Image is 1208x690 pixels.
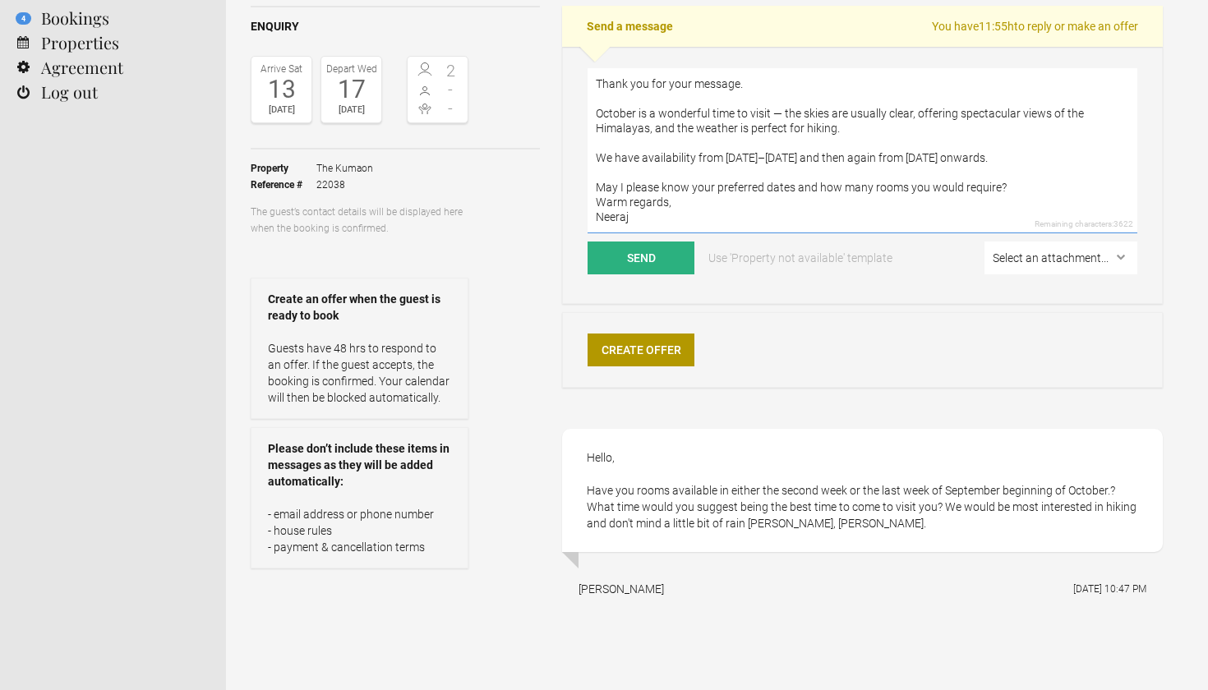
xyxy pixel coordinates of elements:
[251,18,540,35] h2: Enquiry
[256,61,307,77] div: Arrive Sat
[316,177,373,193] span: 22038
[268,340,451,406] p: Guests have 48 hrs to respond to an offer. If the guest accepts, the booking is confirmed. Your c...
[588,333,694,366] a: Create Offer
[979,20,1014,33] flynt-countdown: 11:55h
[438,81,464,98] span: -
[438,62,464,79] span: 2
[579,581,664,597] div: [PERSON_NAME]
[268,440,451,490] strong: Please don’t include these items in messages as they will be added automatically:
[562,429,1163,552] div: Hello, Have you rooms available in either the second week or the last week of September beginning...
[325,102,377,118] div: [DATE]
[251,160,316,177] strong: Property
[251,204,468,237] p: The guest’s contact details will be displayed here when the booking is confirmed.
[325,77,377,102] div: 17
[932,18,1138,34] span: You have to reply or make an offer
[256,102,307,118] div: [DATE]
[588,241,694,274] button: Send
[268,291,451,324] strong: Create an offer when the guest is ready to book
[697,241,904,274] a: Use 'Property not available' template
[268,506,451,555] p: - email address or phone number - house rules - payment & cancellation terms
[325,61,377,77] div: Depart Wed
[256,77,307,102] div: 13
[251,177,316,193] strong: Reference #
[316,160,373,177] span: The Kumaon
[438,100,464,117] span: -
[16,12,31,25] flynt-notification-badge: 4
[1073,583,1146,595] flynt-date-display: [DATE] 10:47 PM
[562,6,1163,47] h2: Send a message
